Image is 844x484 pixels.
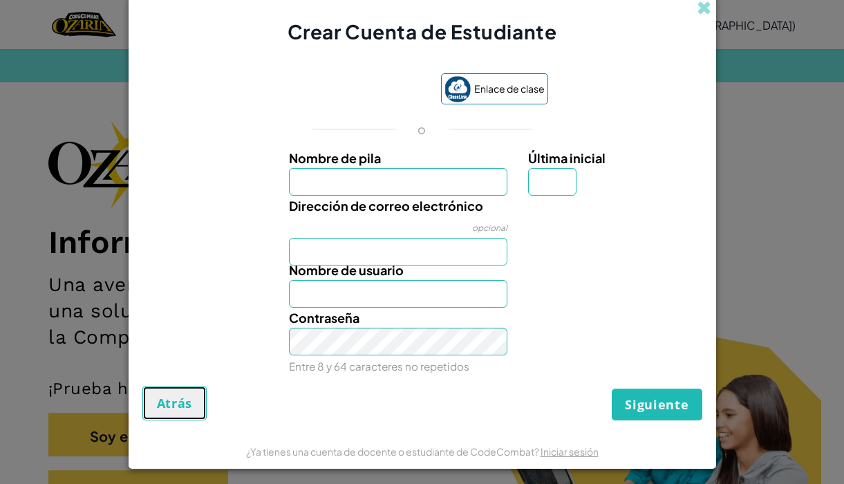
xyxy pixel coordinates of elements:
font: o [418,121,426,137]
font: Nombre de usuario [289,262,404,278]
font: Dirección de correo electrónico [289,198,483,214]
font: Atrás [157,395,193,411]
font: opcional [472,223,507,233]
font: Enlace de clase [474,82,545,95]
font: Contraseña [289,310,359,326]
font: Última inicial [528,150,606,166]
font: Nombre de pila [289,150,381,166]
a: Iniciar sesión [541,445,599,458]
iframe: Botón de Acceder con Google [289,75,434,105]
img: classlink-logo-small.png [444,76,471,102]
font: Siguiente [625,396,688,413]
button: Siguiente [612,389,702,420]
font: ¿Ya tienes una cuenta de docente o estudiante de CodeCombat? [246,445,539,458]
font: Crear Cuenta de Estudiante [288,19,557,44]
button: Atrás [142,386,207,420]
font: Entre 8 y 64 caracteres no repetidos [289,360,469,373]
